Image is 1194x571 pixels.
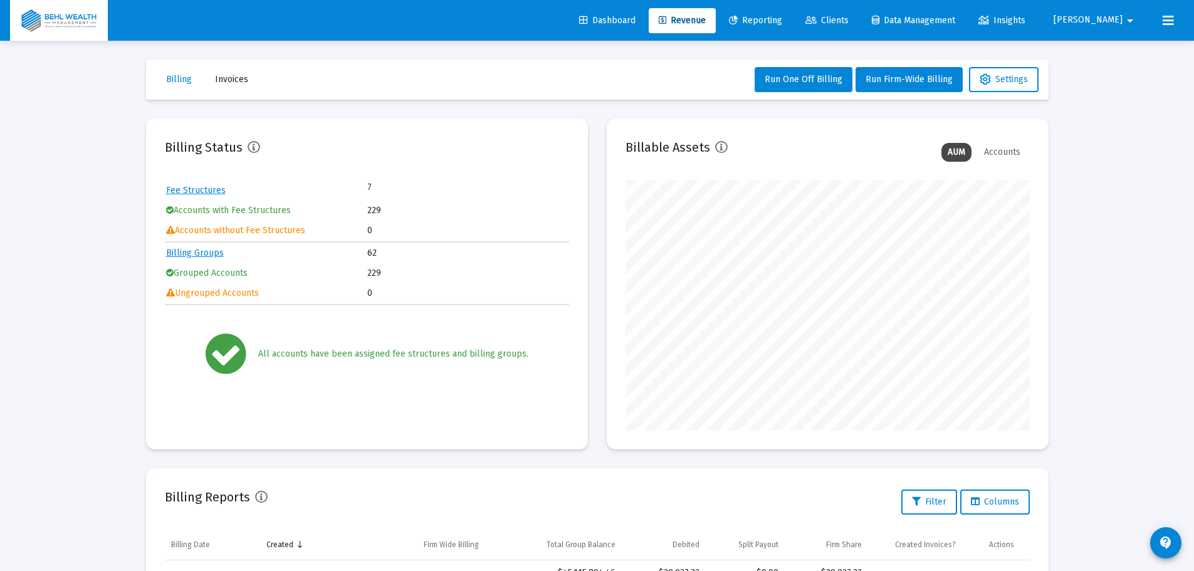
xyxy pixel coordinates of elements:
[165,137,243,157] h2: Billing Status
[166,248,224,258] a: Billing Groups
[215,74,248,85] span: Invoices
[171,540,210,550] div: Billing Date
[166,74,192,85] span: Billing
[508,530,622,560] td: Column Total Group Balance
[960,490,1030,515] button: Columns
[826,540,862,550] div: Firm Share
[622,530,705,560] td: Column Debited
[895,540,956,550] div: Created Invoices?
[941,143,971,162] div: AUM
[795,8,859,33] a: Clients
[156,67,202,92] button: Billing
[969,67,1039,92] button: Settings
[719,8,792,33] a: Reporting
[1039,8,1153,33] button: [PERSON_NAME]
[862,8,965,33] a: Data Management
[166,284,367,303] td: Ungrouped Accounts
[395,530,507,560] td: Column Firm Wide Billing
[166,264,367,283] td: Grouped Accounts
[266,540,293,550] div: Created
[626,137,710,157] h2: Billable Assets
[547,540,615,550] div: Total Group Balance
[989,540,1014,550] div: Actions
[978,143,1027,162] div: Accounts
[978,15,1025,26] span: Insights
[765,74,842,85] span: Run One Off Billing
[980,74,1028,85] span: Settings
[1123,8,1138,33] mat-icon: arrow_drop_down
[424,540,479,550] div: Firm Wide Billing
[367,201,568,220] td: 229
[205,67,258,92] button: Invoices
[805,15,849,26] span: Clients
[856,67,963,92] button: Run Firm-Wide Billing
[166,185,226,196] a: Fee Structures
[1158,535,1173,550] mat-icon: contact_support
[673,540,699,550] div: Debited
[649,8,716,33] a: Revenue
[785,530,868,560] td: Column Firm Share
[258,348,528,360] div: All accounts have been assigned fee structures and billing groups.
[1054,15,1123,26] span: [PERSON_NAME]
[367,284,568,303] td: 0
[868,530,983,560] td: Column Created Invoices?
[901,490,957,515] button: Filter
[755,67,852,92] button: Run One Off Billing
[165,487,250,507] h2: Billing Reports
[367,244,568,263] td: 62
[729,15,782,26] span: Reporting
[367,221,568,240] td: 0
[260,530,395,560] td: Column Created
[367,264,568,283] td: 229
[19,8,98,33] img: Dashboard
[166,221,367,240] td: Accounts without Fee Structures
[866,74,953,85] span: Run Firm-Wide Billing
[367,181,468,194] td: 7
[983,530,1029,560] td: Column Actions
[579,15,636,26] span: Dashboard
[166,201,367,220] td: Accounts with Fee Structures
[912,496,946,507] span: Filter
[968,8,1035,33] a: Insights
[738,540,778,550] div: Split Payout
[659,15,706,26] span: Revenue
[569,8,646,33] a: Dashboard
[971,496,1019,507] span: Columns
[706,530,785,560] td: Column Split Payout
[165,530,260,560] td: Column Billing Date
[872,15,955,26] span: Data Management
